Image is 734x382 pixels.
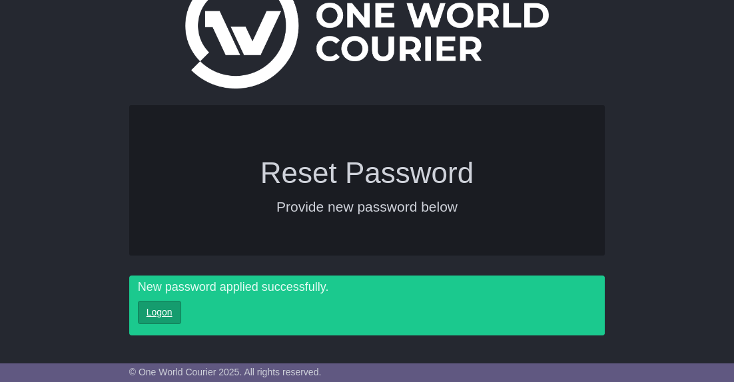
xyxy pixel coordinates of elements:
[138,301,181,324] a: Logon
[138,280,597,295] p: New password applied successfully.
[129,367,322,377] span: © One World Courier 2025. All rights reserved.
[143,157,592,189] h1: Reset Password
[143,197,592,216] p: Provide new password below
